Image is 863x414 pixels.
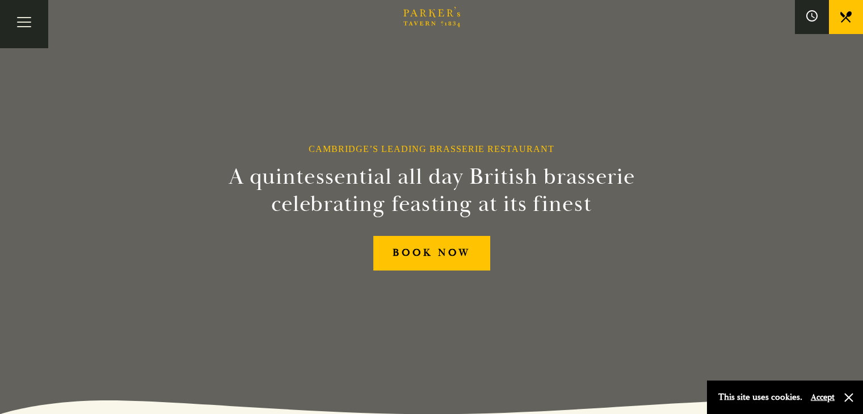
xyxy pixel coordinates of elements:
button: Accept [811,392,835,403]
h1: Cambridge’s Leading Brasserie Restaurant [309,143,554,154]
button: Close and accept [843,392,854,403]
h2: A quintessential all day British brasserie celebrating feasting at its finest [173,163,691,218]
p: This site uses cookies. [718,389,802,405]
a: BOOK NOW [373,236,490,271]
